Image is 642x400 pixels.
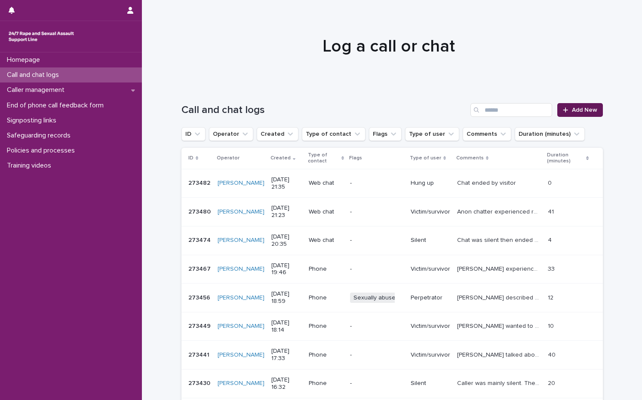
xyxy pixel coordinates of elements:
p: 4 [548,235,553,244]
p: 20 [548,378,557,387]
p: 0 [548,178,553,187]
p: Hung up [411,180,450,187]
tr: 273449273449 [PERSON_NAME] [DATE] 18:14Phone-Victim/survivor[PERSON_NAME] wanted to know how to t... [181,312,603,341]
a: [PERSON_NAME] [218,323,264,330]
p: Duration (minutes) [547,150,584,166]
p: Chat ended by visitor [457,178,518,187]
tr: 273474273474 [PERSON_NAME] [DATE] 20:35Web chat-SilentChat was silent then ended by userChat was ... [181,226,603,255]
p: Web chat [309,208,343,216]
p: Caller wanted to know how to take a perpetrator to court if the case had previously been NFA by t... [457,321,543,330]
img: rhQMoQhaT3yELyF149Cw [7,28,76,45]
p: - [350,323,404,330]
tr: 273482273482 [PERSON_NAME] [DATE] 21:35Web chat-Hung upChat ended by visitorChat ended by visitor 00 [181,169,603,198]
p: Phone [309,294,343,302]
p: Phone [309,266,343,273]
p: - [350,266,404,273]
p: Anon chatter experienced rape and SA by penetration by their ex-husband. We talked about consent,... [457,207,543,216]
p: 273449 [188,321,212,330]
p: Signposting links [3,116,63,125]
p: Web chat [309,237,343,244]
button: Type of contact [302,127,366,141]
p: Created [270,153,291,163]
button: Duration (minutes) [515,127,585,141]
p: Type of user [410,153,441,163]
p: Silent [411,380,450,387]
a: Add New [557,103,602,117]
button: Type of user [405,127,459,141]
h1: Call and chat logs [181,104,467,116]
a: [PERSON_NAME] [218,294,264,302]
p: Victim/survivor [411,351,450,359]
p: 273456 [188,293,212,302]
p: 273467 [188,264,212,273]
a: [PERSON_NAME] [218,180,264,187]
p: ID [188,153,194,163]
p: 12 [548,293,555,302]
p: Type of contact [308,150,339,166]
p: Victim/survivor [411,266,450,273]
p: 33 [548,264,556,273]
p: Chat was silent then ended by user [457,235,543,244]
p: Victim/survivor [411,208,450,216]
p: Flags [349,153,362,163]
p: Phone [309,323,343,330]
button: Flags [369,127,402,141]
p: 10 [548,321,556,330]
p: 273482 [188,178,212,187]
a: [PERSON_NAME] [218,351,264,359]
p: 40 [548,350,557,359]
input: Search [470,103,552,117]
p: 273430 [188,378,212,387]
p: 273474 [188,235,212,244]
a: [PERSON_NAME] [218,208,264,216]
a: [PERSON_NAME] [218,380,264,387]
p: Phone [309,380,343,387]
button: ID [181,127,206,141]
span: Add New [572,107,597,113]
p: Comments [456,153,484,163]
p: [DATE] 18:14 [271,319,302,334]
p: Silent [411,237,450,244]
p: Safeguarding records [3,131,77,140]
p: [DATE] 19:46 [271,262,302,277]
p: Homepage [3,56,47,64]
tr: 273441273441 [PERSON_NAME] [DATE] 17:33Phone-Victim/survivor[PERSON_NAME] talked about the ongoin... [181,341,603,369]
tr: 273430273430 [PERSON_NAME] [DATE] 16:32Phone-SilentCaller was mainly silent. They did cry briefly... [181,369,603,398]
p: Policies and processes [3,147,82,155]
p: Caller was mainly silent. They did cry briefly and answered "yes" when asked if they were safe [457,378,543,387]
p: - [350,208,404,216]
p: End of phone call feedback form [3,101,111,110]
p: Sharon experienced rape and sexual assault by an ex-partner. We talked about the progress of the ... [457,264,543,273]
p: [DATE] 16:32 [271,376,302,391]
p: Call and chat logs [3,71,66,79]
a: [PERSON_NAME] [218,266,264,273]
p: Web chat [309,180,343,187]
button: Created [257,127,298,141]
p: 273441 [188,350,211,359]
p: 41 [548,207,556,216]
p: [DATE] 17:33 [271,348,302,362]
span: Sexually abuse [350,293,399,303]
p: Phone [309,351,343,359]
h1: Log a call or chat [178,36,599,57]
p: 273480 [188,207,212,216]
p: Caller management [3,86,71,94]
p: - [350,380,404,387]
button: Comments [463,127,511,141]
p: - [350,237,404,244]
tr: 273456273456 [PERSON_NAME] [DATE] 18:59PhoneSexually abusePerpetrator[PERSON_NAME] described his ... [181,284,603,312]
p: Victim/survivor [411,323,450,330]
p: - [350,180,404,187]
a: [PERSON_NAME] [218,237,264,244]
p: Caller described his sister "taking advantage" because his father had told her to. Caller did not... [457,293,543,302]
p: Operator [217,153,240,163]
p: [DATE] 21:35 [271,176,302,191]
p: Laura talked about the ongoing effects of the sexual violence she experienced. We talked about he... [457,350,543,359]
tr: 273467273467 [PERSON_NAME] [DATE] 19:46Phone-Victim/survivor[PERSON_NAME] experienced rape and se... [181,255,603,284]
p: Perpetrator [411,294,450,302]
p: [DATE] 18:59 [271,290,302,305]
p: - [350,351,404,359]
p: [DATE] 21:23 [271,205,302,219]
p: Training videos [3,162,58,170]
